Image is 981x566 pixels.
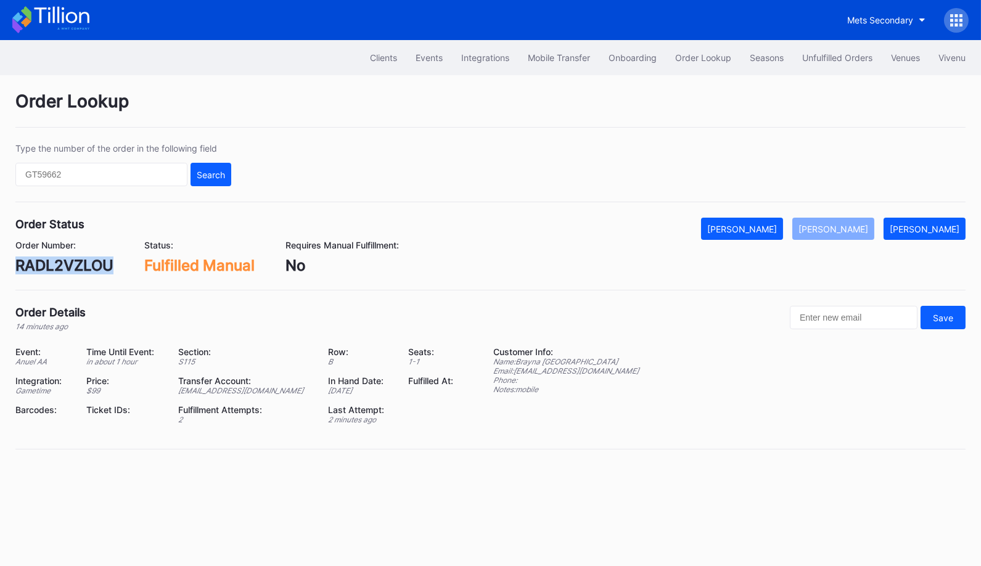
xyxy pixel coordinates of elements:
[178,415,313,424] div: 2
[882,46,929,69] button: Venues
[197,170,225,180] div: Search
[528,52,590,63] div: Mobile Transfer
[666,46,741,69] button: Order Lookup
[792,218,874,240] button: [PERSON_NAME]
[793,46,882,69] button: Unfulfilled Orders
[328,375,393,386] div: In Hand Date:
[15,357,71,366] div: Anuel AA
[178,375,313,386] div: Transfer Account:
[15,218,84,231] div: Order Status
[452,46,519,69] button: Integrations
[599,46,666,69] button: Onboarding
[86,347,163,357] div: Time Until Event:
[408,375,462,386] div: Fulfilled At:
[493,347,639,357] div: Customer Info:
[741,46,793,69] button: Seasons
[493,385,639,394] div: Notes: mobile
[933,313,953,323] div: Save
[802,52,872,63] div: Unfulfilled Orders
[15,347,71,357] div: Event:
[493,366,639,375] div: Email: [EMAIL_ADDRESS][DOMAIN_NAME]
[675,52,731,63] div: Order Lookup
[370,52,397,63] div: Clients
[178,404,313,415] div: Fulfillment Attempts:
[361,46,406,69] button: Clients
[938,52,966,63] div: Vivenu
[178,347,313,357] div: Section:
[86,357,163,366] div: in about 1 hour
[884,218,966,240] button: [PERSON_NAME]
[416,52,443,63] div: Events
[519,46,599,69] button: Mobile Transfer
[707,224,777,234] div: [PERSON_NAME]
[86,375,163,386] div: Price:
[838,9,935,31] button: Mets Secondary
[15,143,231,154] div: Type the number of the order in the following field
[178,357,313,366] div: S115
[144,256,255,274] div: Fulfilled Manual
[285,240,399,250] div: Requires Manual Fulfillment:
[15,306,86,319] div: Order Details
[790,306,917,329] input: Enter new email
[86,386,163,395] div: $ 99
[15,386,71,395] div: Gametime
[15,256,113,274] div: RADL2VZLOU
[750,52,784,63] div: Seasons
[328,415,393,424] div: 2 minutes ago
[921,306,966,329] button: Save
[15,404,71,415] div: Barcodes:
[493,357,639,366] div: Name: Brayna [GEOGRAPHIC_DATA]
[609,52,657,63] div: Onboarding
[891,52,920,63] div: Venues
[328,347,393,357] div: Row:
[406,46,452,69] button: Events
[15,163,187,186] input: GT59662
[408,347,462,357] div: Seats:
[493,375,639,385] div: Phone:
[408,357,462,366] div: 1 - 1
[929,46,975,69] button: Vivenu
[328,386,393,395] div: [DATE]
[701,218,783,240] button: [PERSON_NAME]
[328,404,393,415] div: Last Attempt:
[285,256,399,274] div: No
[461,52,509,63] div: Integrations
[328,357,393,366] div: B
[178,386,313,395] div: [EMAIL_ADDRESS][DOMAIN_NAME]
[15,375,71,386] div: Integration:
[798,224,868,234] div: [PERSON_NAME]
[15,322,86,331] div: 14 minutes ago
[890,224,959,234] div: [PERSON_NAME]
[847,15,913,25] div: Mets Secondary
[191,163,231,186] button: Search
[15,91,966,128] div: Order Lookup
[144,240,255,250] div: Status:
[86,404,163,415] div: Ticket IDs:
[15,240,113,250] div: Order Number:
